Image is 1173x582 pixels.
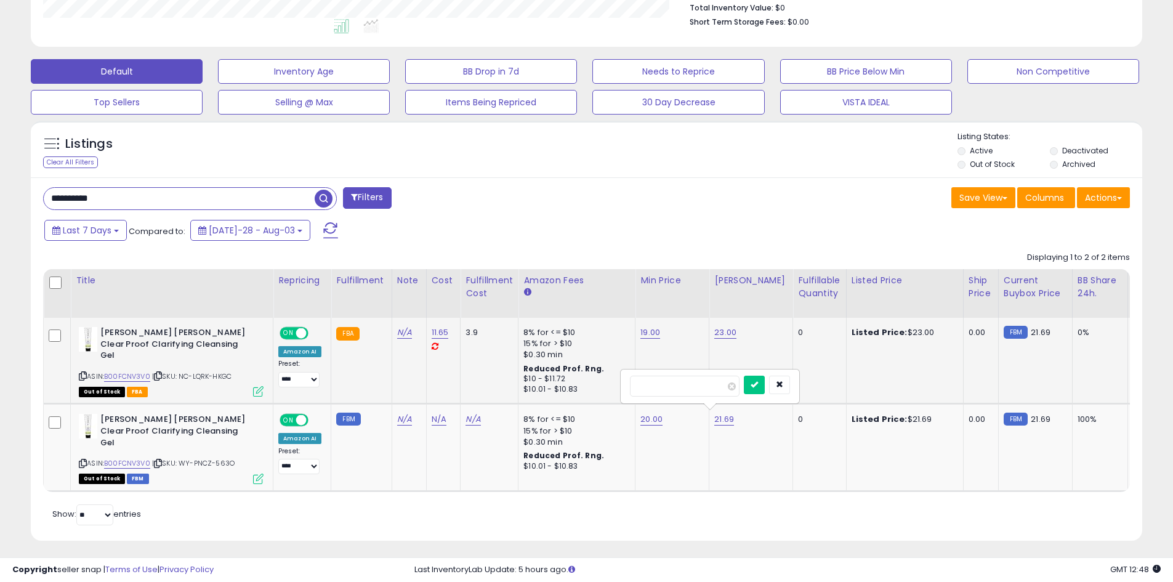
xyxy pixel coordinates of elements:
[852,327,954,338] div: $23.00
[523,374,626,384] div: $10 - $11.72
[1017,187,1075,208] button: Columns
[79,327,264,395] div: ASIN:
[1004,413,1028,426] small: FBM
[278,447,321,475] div: Preset:
[397,274,421,287] div: Note
[1078,327,1118,338] div: 0%
[432,413,446,426] a: N/A
[76,274,268,287] div: Title
[1004,274,1067,300] div: Current Buybox Price
[967,59,1139,84] button: Non Competitive
[307,328,326,339] span: OFF
[79,474,125,484] span: All listings that are currently out of stock and unavailable for purchase on Amazon
[79,327,97,352] img: 31njXTyEs6L._SL40_.jpg
[405,90,577,115] button: Items Being Repriced
[852,274,958,287] div: Listed Price
[640,326,660,339] a: 19.00
[278,346,321,357] div: Amazon AI
[79,414,97,439] img: 31njXTyEs6L._SL40_.jpg
[343,187,391,209] button: Filters
[12,564,214,576] div: seller snap | |
[640,413,663,426] a: 20.00
[1062,145,1108,156] label: Deactivated
[523,414,626,425] div: 8% for <= $10
[104,458,150,469] a: B00FCNV3V0
[31,59,203,84] button: Default
[79,387,125,397] span: All listings that are currently out of stock and unavailable for purchase on Amazon
[523,363,604,374] b: Reduced Prof. Rng.
[209,224,295,236] span: [DATE]-28 - Aug-03
[969,274,993,300] div: Ship Price
[466,413,480,426] a: N/A
[466,327,509,338] div: 3.9
[152,458,235,468] span: | SKU: WY-PNCZ-563O
[405,59,577,84] button: BB Drop in 7d
[798,327,836,338] div: 0
[100,327,250,365] b: [PERSON_NAME] [PERSON_NAME] Clear Proof Clarifying Cleansing Gel
[523,349,626,360] div: $0.30 min
[852,326,908,338] b: Listed Price:
[523,338,626,349] div: 15% for > $10
[1110,564,1161,575] span: 2025-08-11 12:48 GMT
[105,564,158,575] a: Terms of Use
[336,413,360,426] small: FBM
[44,220,127,241] button: Last 7 Days
[714,274,788,287] div: [PERSON_NAME]
[592,90,764,115] button: 30 Day Decrease
[1004,326,1028,339] small: FBM
[690,17,786,27] b: Short Term Storage Fees:
[104,371,150,382] a: B00FCNV3V0
[690,2,773,13] b: Total Inventory Value:
[12,564,57,575] strong: Copyright
[152,371,232,381] span: | SKU: NC-LQRK-HKGC
[970,145,993,156] label: Active
[523,426,626,437] div: 15% for > $10
[397,326,412,339] a: N/A
[100,414,250,451] b: [PERSON_NAME] [PERSON_NAME] Clear Proof Clarifying Cleansing Gel
[970,159,1015,169] label: Out of Stock
[336,274,386,287] div: Fulfillment
[592,59,764,84] button: Needs to Reprice
[1078,274,1123,300] div: BB Share 24h.
[281,415,296,426] span: ON
[278,360,321,387] div: Preset:
[798,274,840,300] div: Fulfillable Quantity
[397,413,412,426] a: N/A
[43,156,98,168] div: Clear All Filters
[307,415,326,426] span: OFF
[129,225,185,237] span: Compared to:
[466,274,513,300] div: Fulfillment Cost
[1078,414,1118,425] div: 100%
[780,59,952,84] button: BB Price Below Min
[190,220,310,241] button: [DATE]-28 - Aug-03
[65,135,113,153] h5: Listings
[714,326,736,339] a: 23.00
[1062,159,1095,169] label: Archived
[969,414,989,425] div: 0.00
[127,387,148,397] span: FBA
[79,414,264,482] div: ASIN:
[523,274,630,287] div: Amazon Fees
[780,90,952,115] button: VISTA IDEAL
[640,274,704,287] div: Min Price
[414,564,1161,576] div: Last InventoryLab Update: 5 hours ago.
[31,90,203,115] button: Top Sellers
[281,328,296,339] span: ON
[523,287,531,298] small: Amazon Fees.
[951,187,1015,208] button: Save View
[523,461,626,472] div: $10.01 - $10.83
[432,274,456,287] div: Cost
[63,224,111,236] span: Last 7 Days
[523,450,604,461] b: Reduced Prof. Rng.
[159,564,214,575] a: Privacy Policy
[218,90,390,115] button: Selling @ Max
[523,384,626,395] div: $10.01 - $10.83
[969,327,989,338] div: 0.00
[714,413,734,426] a: 21.69
[798,414,836,425] div: 0
[523,437,626,448] div: $0.30 min
[336,327,359,341] small: FBA
[1025,192,1064,204] span: Columns
[957,131,1142,143] p: Listing States:
[278,433,321,444] div: Amazon AI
